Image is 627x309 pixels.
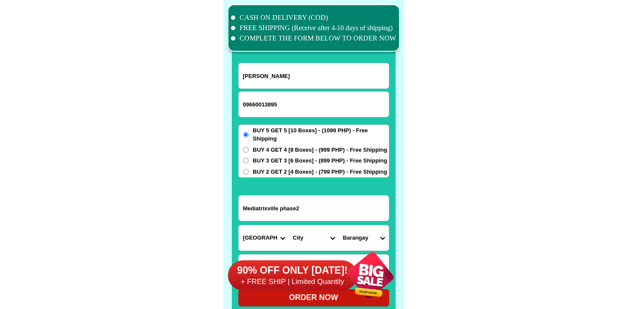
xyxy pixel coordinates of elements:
[239,63,389,88] input: Input full_name
[253,126,389,143] span: BUY 5 GET 5 [10 Boxes] - (1099 PHP) - Free Shipping
[239,225,289,250] select: Select province
[243,147,249,153] input: BUY 4 GET 4 [8 Boxes] - (999 PHP) - Free Shipping
[239,92,389,117] input: Input phone_number
[289,225,339,250] select: Select district
[253,156,387,165] span: BUY 3 GET 3 [6 Boxes] - (899 PHP) - Free Shipping
[231,23,396,33] li: FREE SHIPPING (Receive after 4-10 days of shipping)
[253,168,387,176] span: BUY 2 GET 2 [4 Boxes] - (799 PHP) - Free Shipping
[243,169,249,175] input: BUY 2 GET 2 [4 Boxes] - (799 PHP) - Free Shipping
[231,12,396,23] li: CASH ON DELIVERY (COD)
[253,146,387,154] span: BUY 4 GET 4 [8 Boxes] - (999 PHP) - Free Shipping
[228,264,357,277] h6: 90% OFF ONLY [DATE]!
[243,158,249,163] input: BUY 3 GET 3 [6 Boxes] - (899 PHP) - Free Shipping
[339,225,389,250] select: Select commune
[239,196,389,221] input: Input address
[228,277,357,287] h6: + FREE SHIP | Limited Quantily
[231,33,396,44] li: COMPLETE THE FORM BELOW TO ORDER NOW
[243,132,249,137] input: BUY 5 GET 5 [10 Boxes] - (1099 PHP) - Free Shipping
